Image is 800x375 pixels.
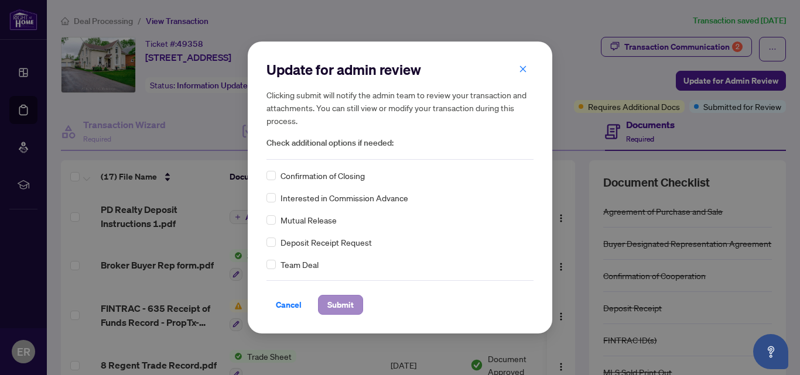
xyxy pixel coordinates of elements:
[281,169,365,182] span: Confirmation of Closing
[266,88,534,127] h5: Clicking submit will notify the admin team to review your transaction and attachments. You can st...
[266,295,311,315] button: Cancel
[281,214,337,226] span: Mutual Release
[327,295,354,314] span: Submit
[266,60,534,79] h2: Update for admin review
[281,258,319,271] span: Team Deal
[318,295,363,315] button: Submit
[276,295,302,314] span: Cancel
[753,334,788,369] button: Open asap
[519,65,527,73] span: close
[281,191,408,204] span: Interested in Commission Advance
[281,236,372,249] span: Deposit Receipt Request
[266,136,534,150] span: Check additional options if needed:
